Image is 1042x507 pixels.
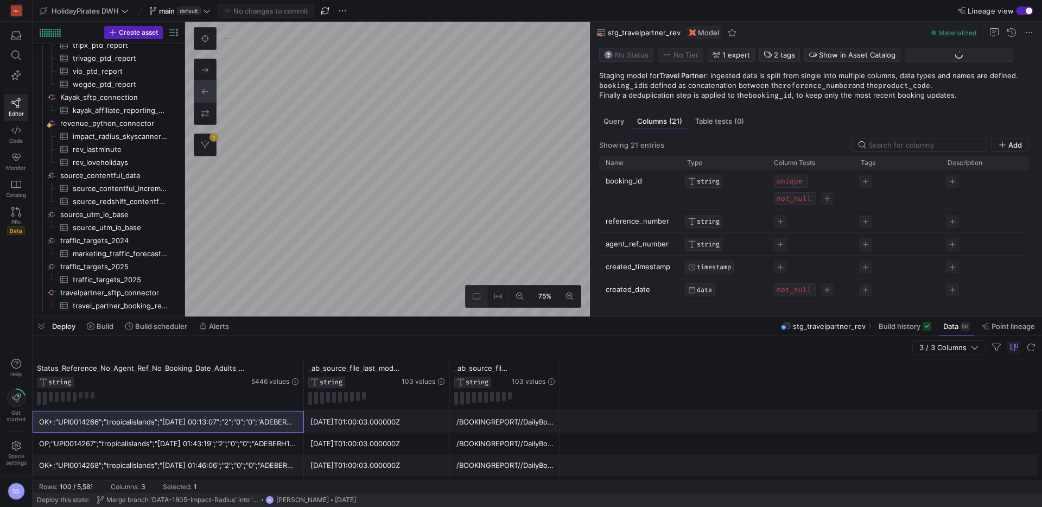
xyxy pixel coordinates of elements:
[606,159,624,167] span: Name
[938,317,975,335] button: Data5K
[663,50,671,59] img: No tier
[4,480,28,503] button: BS
[599,80,1038,90] p: is defined as concatenation between the and the .
[37,364,249,372] span: Status_Reference_No_Agent_Ref_No_Booking_Date_Adults_Children_Infants_Product_Code_Product_Name_D...
[8,483,25,500] div: BS
[73,182,168,195] span: source_contentful_increment_data​​​​​​​​​
[698,28,719,37] span: Model
[7,409,26,422] span: Get started
[37,143,180,156] a: rev_lastminute​​​​​​​​​
[4,121,28,148] a: Code
[119,29,158,36] span: Create asset
[37,234,180,247] a: traffic_targets_2024​​​​​​​​
[60,169,179,182] span: source_contentful_data​​​​​​​​
[456,477,554,498] div: /BOOKINGREPORT//DailyBooking_UPI_UPI_25082025.csv
[39,477,297,498] div: OK+;"UPI0014269";"tirolerhof";"[DATE] 06:31:45";"2";"1";"0";"AATTIRHPU0";"Sporthotel Tirolerhof I...
[73,300,168,312] span: travel_partner_booking_report_raw​​​​​​​​​
[147,4,213,18] button: maindefault
[604,50,649,59] span: No Status
[759,48,800,62] button: 2 tags
[37,273,180,286] div: Press SPACE to select this row.
[604,50,613,59] img: No status
[37,208,180,221] div: Press SPACE to select this row.
[536,290,554,302] span: 75%
[37,143,180,156] div: Press SPACE to select this row.
[37,52,180,65] div: Press SPACE to select this row.
[992,138,1029,152] button: Add
[310,455,443,476] div: [DATE]T01:00:03.000000Z
[37,156,180,169] div: Press SPACE to select this row.
[9,371,23,377] span: Help
[73,195,168,208] span: source_redshift_contentful_posts_with_changes​​​​​​​​​
[73,78,168,91] span: wegde_ptd_report​​​​​​​​​
[793,322,866,331] span: stg_travelpartner_rev
[599,81,643,90] code: booking_id
[60,117,179,130] span: revenue_python_connector​​​​​​​​
[73,143,168,156] span: rev_lastminute​​​​​​​​​
[39,411,297,433] div: OK+;"UPI0014266";"tropicalislands";"[DATE] 00:13:07";"2";"0";"0";"ADEBERH1QEPOFS";"Tropical Islan...
[11,5,22,16] div: HG
[37,195,180,208] div: Press SPACE to select this row.
[6,192,26,198] span: Catalog
[37,182,180,195] div: Press SPACE to select this row.
[37,169,180,182] div: Press SPACE to select this row.
[4,175,28,202] a: Catalog
[104,26,163,39] button: Create asset
[60,261,179,273] span: traffic_targets_2025​​​​​​​​
[9,110,24,117] span: Editor
[37,299,180,312] a: travel_partner_booking_report_raw​​​​​​​​​
[466,378,488,386] span: STRING
[669,118,682,125] span: (21)
[777,194,811,203] button: not_null
[37,117,180,130] div: Press SPACE to select this row.
[37,169,180,182] a: source_contentful_data​​​​​​​​
[37,39,180,52] div: Press SPACE to select this row.
[402,378,435,385] span: 103 values
[37,286,180,299] div: Press SPACE to select this row.
[37,247,180,260] a: marketing_traffic_forecast_2024_new​​​​​​​​​
[94,493,359,507] button: Merge branch 'DATA-1805-Impact-Radius' into 'main'BS[PERSON_NAME][DATE]
[111,483,139,491] div: Columns:
[82,317,118,335] button: Build
[320,378,342,386] span: STRING
[454,364,510,372] span: _ab_source_file_url
[777,177,803,186] button: unique
[276,496,329,504] span: [PERSON_NAME]
[9,137,23,144] span: Code
[60,208,179,221] span: source_utm_io_base​​​​​​​​
[879,322,920,331] span: Build history
[37,78,180,91] div: Press SPACE to select this row.
[37,195,180,208] a: source_redshift_contentful_posts_with_changes​​​​​​​​​
[819,50,895,59] span: Show in Asset Catalog
[878,81,930,90] code: product_code
[4,202,28,239] a: PRsBeta
[4,2,28,20] a: HG
[37,130,180,143] a: impact_radius_skyscanner_revenues​​​​​​​​​
[919,343,971,352] span: 3 / 3 Columns
[606,302,674,323] p: adults
[606,211,674,232] p: reference_number
[310,433,443,454] div: [DATE]T01:00:03.000000Z
[106,496,259,504] span: Merge branch 'DATA-1805-Impact-Radius' into 'main'
[335,496,356,504] span: [DATE]
[73,221,168,234] span: source_utm_io_base​​​​​​​​​
[992,322,1035,331] span: Point lineage
[977,317,1040,335] button: Point lineage
[37,39,180,52] a: tripx_ptd_report​​​​​​​​​
[37,221,180,234] a: source_utm_io_base​​​​​​​​​
[603,118,624,125] span: Query
[194,483,197,491] div: 1
[968,7,1014,15] span: Lineage view
[37,65,180,78] div: Press SPACE to select this row.
[135,322,187,331] span: Build scheduler
[938,29,976,37] span: Materialized
[1008,141,1022,149] span: Add
[961,322,970,331] div: 5K
[73,104,168,117] span: kayak_affiliate_reporting_daily​​​​​​​​​
[599,71,1038,80] p: Staging model for : ingested data is split from single into multiple columns, data types and name...
[4,94,28,121] a: Editor
[6,453,27,466] span: Space settings
[60,91,179,104] span: Kayak_sftp_connection​​​​​​​​
[73,130,168,143] span: impact_radius_skyscanner_revenues​​​​​​​​​
[37,234,180,247] div: Press SPACE to select this row.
